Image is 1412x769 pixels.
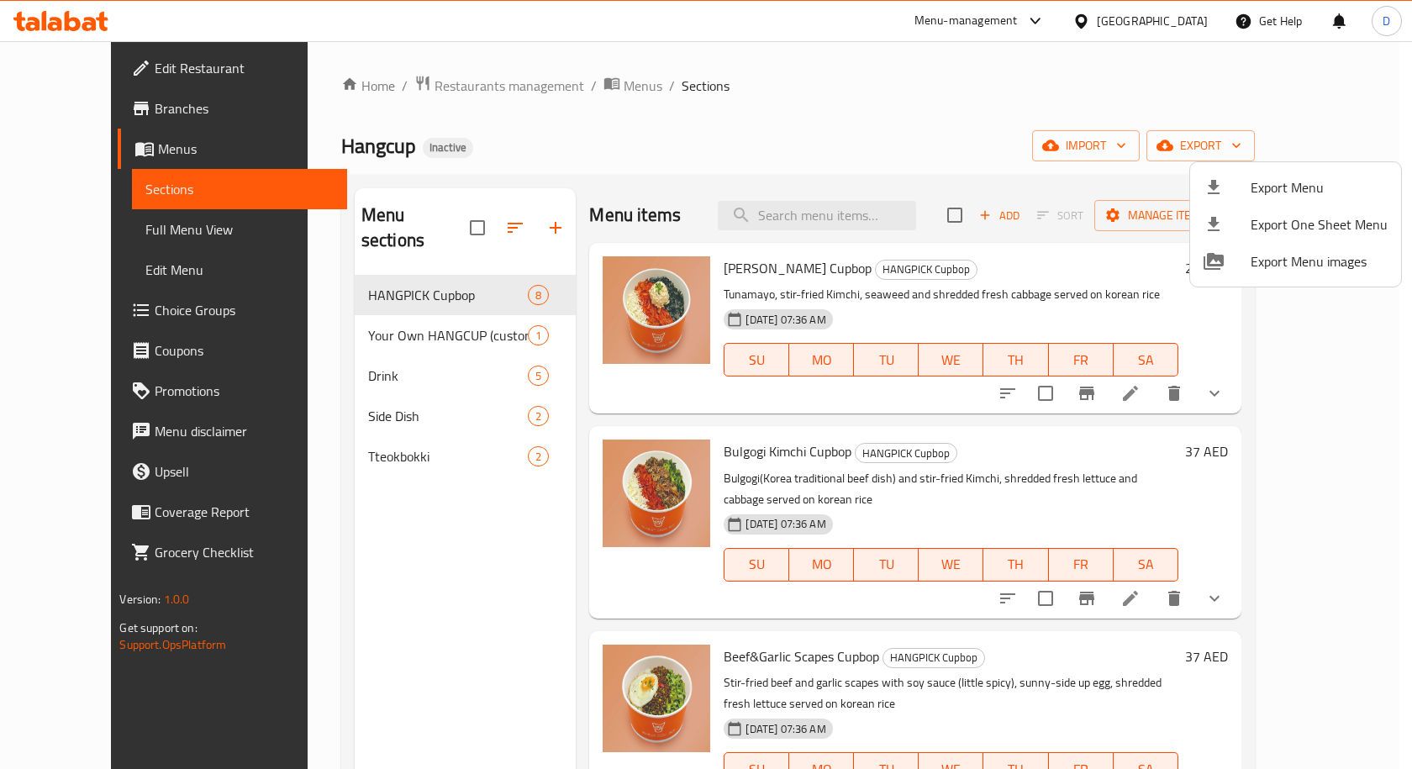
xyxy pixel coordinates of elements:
li: Export one sheet menu items [1190,206,1401,243]
li: Export Menu images [1190,243,1401,280]
li: Export menu items [1190,169,1401,206]
span: Export Menu [1251,177,1388,198]
span: Export Menu images [1251,251,1388,271]
span: Export One Sheet Menu [1251,214,1388,234]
